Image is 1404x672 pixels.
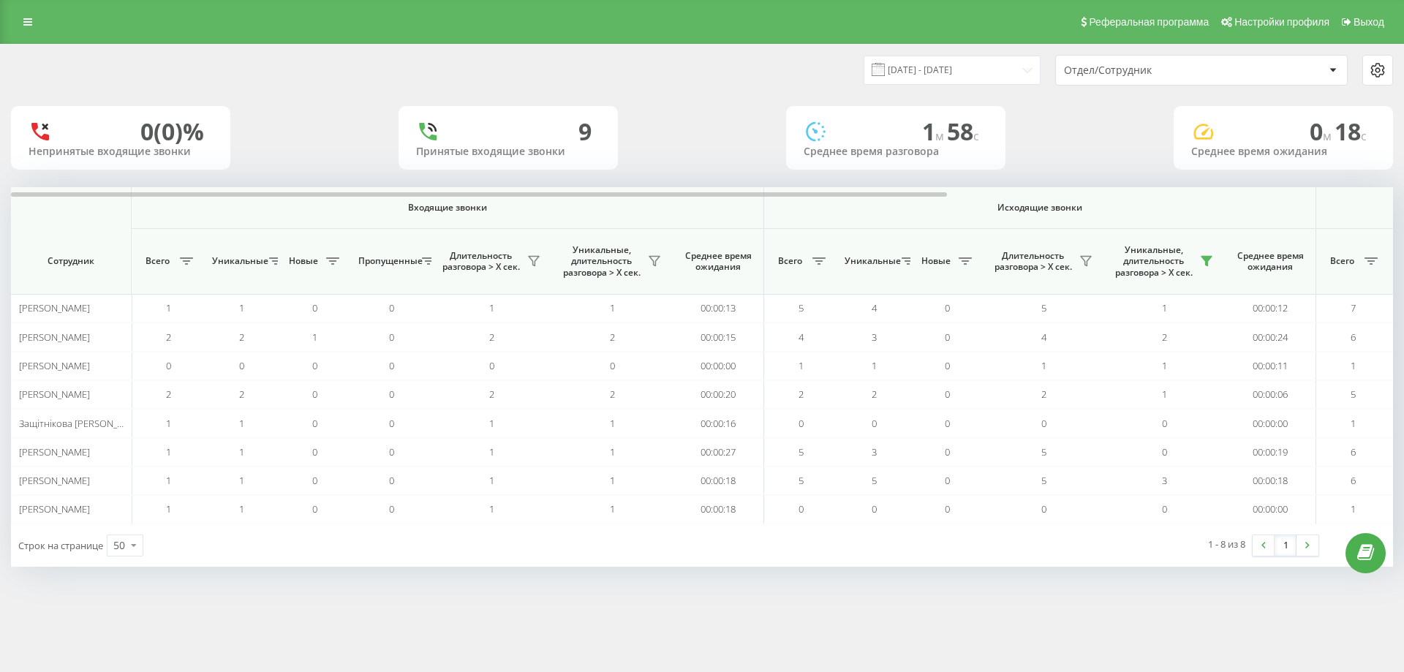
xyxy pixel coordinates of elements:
td: 00:00:16 [673,409,764,437]
span: м [935,128,947,144]
span: Длительность разговора > Х сек. [439,250,523,273]
span: 0 [1310,116,1335,147]
span: 1 [489,445,494,458]
span: 1 [489,417,494,430]
span: 0 [1041,502,1046,516]
span: 18 [1335,116,1367,147]
span: Настройки профиля [1234,16,1329,28]
span: 1 [922,116,947,147]
span: Строк на странице [18,539,103,552]
td: 00:00:19 [1225,438,1316,467]
td: 00:00:24 [1225,322,1316,351]
span: 1 [610,502,615,516]
span: 2 [166,388,171,401]
div: Среднее время ожидания [1191,146,1375,158]
a: 1 [1275,535,1297,556]
span: 0 [872,502,877,516]
span: Уникальные, длительность разговора > Х сек. [559,244,643,279]
td: 00:00:00 [1225,495,1316,524]
span: 0 [389,359,394,372]
span: 1 [610,445,615,458]
span: 0 [389,331,394,344]
span: 0 [945,502,950,516]
span: Пропущенные [358,255,418,267]
span: 2 [489,331,494,344]
span: Новые [285,255,322,267]
span: 0 [312,388,317,401]
span: 0 [1162,445,1167,458]
div: 0 (0)% [140,118,204,146]
span: 2 [239,331,244,344]
span: 5 [799,301,804,314]
td: 00:00:18 [673,495,764,524]
span: 1 [1351,359,1356,372]
span: 1 [610,417,615,430]
span: 1 [799,359,804,372]
span: 0 [389,417,394,430]
span: 2 [166,331,171,344]
span: Уникальные [845,255,897,267]
span: c [1361,128,1367,144]
span: 58 [947,116,979,147]
span: Всего [1324,255,1360,267]
span: 1 [166,417,171,430]
span: 1 [1351,417,1356,430]
span: 0 [389,474,394,487]
span: 5 [1041,474,1046,487]
span: 0 [312,502,317,516]
span: 2 [489,388,494,401]
span: 1 [489,474,494,487]
span: [PERSON_NAME] [19,445,90,458]
span: 4 [1041,331,1046,344]
td: 00:00:27 [673,438,764,467]
span: Среднее время ожидания [1236,250,1305,273]
div: Отдел/Сотрудник [1064,64,1239,77]
span: Уникальные, длительность разговора > Х сек. [1111,244,1196,279]
span: 1 [872,359,877,372]
span: 0 [799,417,804,430]
td: 00:00:18 [1225,467,1316,495]
span: Новые [918,255,954,267]
span: 2 [799,388,804,401]
iframe: Intercom live chat [1354,589,1389,624]
div: Принятые входящие звонки [416,146,600,158]
span: Входящие звонки [170,202,725,214]
span: 1 [1162,359,1167,372]
div: 9 [578,118,592,146]
span: 0 [1162,417,1167,430]
span: 1 [239,417,244,430]
span: 1 [166,445,171,458]
span: 0 [799,502,804,516]
span: 1 [166,474,171,487]
span: 1 [489,301,494,314]
span: 5 [1041,301,1046,314]
span: 1 [312,331,317,344]
td: 00:00:00 [1225,409,1316,437]
span: 0 [312,445,317,458]
td: 00:00:20 [673,380,764,409]
span: 0 [489,359,494,372]
span: 0 [239,359,244,372]
span: 1 [1162,301,1167,314]
span: 3 [1162,474,1167,487]
span: c [973,128,979,144]
span: Реферальная программа [1089,16,1209,28]
div: 1 - 8 из 8 [1208,537,1245,551]
span: 0 [1162,502,1167,516]
span: 6 [1351,331,1356,344]
span: 0 [945,445,950,458]
span: 0 [389,502,394,516]
span: 1 [1351,502,1356,516]
span: [PERSON_NAME] [19,388,90,401]
span: м [1323,128,1335,144]
span: 2 [610,331,615,344]
span: Сотрудник [23,255,118,267]
span: 1 [610,301,615,314]
span: Защітнікова [PERSON_NAME] [19,417,146,430]
span: 0 [945,331,950,344]
span: [PERSON_NAME] [19,359,90,372]
td: 00:00:12 [1225,294,1316,322]
td: 00:00:13 [673,294,764,322]
span: 0 [945,301,950,314]
span: 0 [312,474,317,487]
